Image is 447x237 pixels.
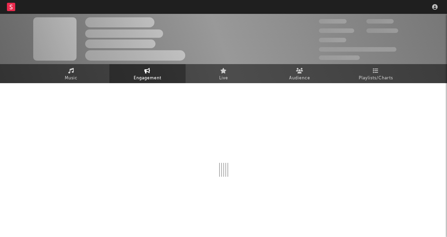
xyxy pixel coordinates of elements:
[33,64,109,83] a: Music
[319,28,354,33] span: 50,000,000
[359,74,393,82] span: Playlists/Charts
[319,55,360,60] span: Jump Score: 85.0
[319,47,396,52] span: 50,000,000 Monthly Listeners
[319,19,347,24] span: 300,000
[319,38,346,42] span: 100,000
[134,74,161,82] span: Engagement
[366,19,394,24] span: 100,000
[366,28,398,33] span: 1,000,000
[219,74,228,82] span: Live
[262,64,338,83] a: Audience
[289,74,310,82] span: Audience
[186,64,262,83] a: Live
[338,64,414,83] a: Playlists/Charts
[65,74,78,82] span: Music
[109,64,186,83] a: Engagement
